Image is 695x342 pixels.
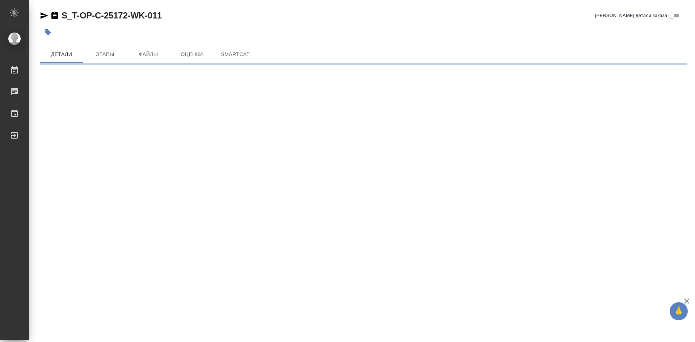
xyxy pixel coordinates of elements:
span: Файлы [131,50,166,59]
button: Добавить тэг [40,24,56,40]
span: [PERSON_NAME] детали заказа [595,12,667,19]
span: 🙏 [673,304,685,319]
span: SmartCat [218,50,253,59]
span: Детали [44,50,79,59]
span: Оценки [174,50,209,59]
button: 🙏 [670,302,688,320]
button: Скопировать ссылку [50,11,59,20]
span: Этапы [88,50,122,59]
button: Скопировать ссылку для ЯМессенджера [40,11,49,20]
a: S_T-OP-C-25172-WK-011 [62,10,162,20]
